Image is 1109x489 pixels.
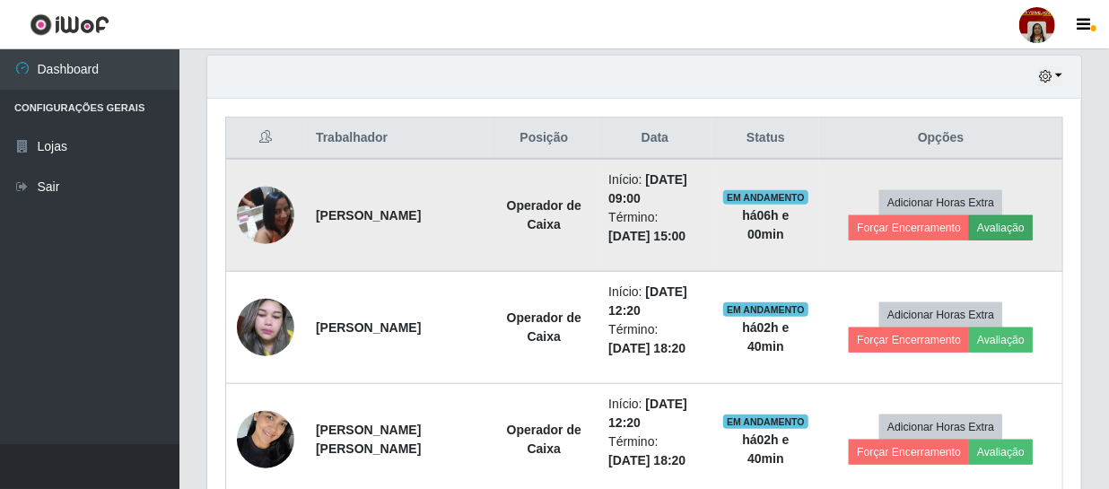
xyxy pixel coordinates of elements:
img: 1716827942776.jpeg [237,177,294,253]
time: [DATE] 15:00 [608,229,685,243]
li: Término: [608,320,701,358]
strong: Operador de Caixa [507,310,581,344]
button: Forçar Encerramento [849,215,969,240]
button: Forçar Encerramento [849,440,969,465]
button: Forçar Encerramento [849,327,969,353]
button: Adicionar Horas Extra [879,190,1002,215]
button: Adicionar Horas Extra [879,302,1002,327]
time: [DATE] 09:00 [608,172,687,205]
th: Posição [490,118,598,160]
time: [DATE] 12:20 [608,397,687,430]
strong: há 02 h e 40 min [742,320,789,354]
th: Trabalhador [305,118,490,160]
strong: [PERSON_NAME] [PERSON_NAME] [316,423,421,456]
img: 1736860936757.jpeg [237,401,294,477]
img: CoreUI Logo [30,13,109,36]
span: EM ANDAMENTO [723,415,808,429]
time: [DATE] 18:20 [608,341,685,355]
button: Avaliação [969,327,1033,353]
time: [DATE] 12:20 [608,284,687,318]
strong: Operador de Caixa [507,198,581,231]
strong: há 06 h e 00 min [742,208,789,241]
th: Status [712,118,820,160]
li: Início: [608,283,701,320]
button: Avaliação [969,440,1033,465]
time: [DATE] 18:20 [608,453,685,467]
button: Avaliação [969,215,1033,240]
li: Início: [608,395,701,432]
li: Início: [608,170,701,208]
li: Término: [608,208,701,246]
span: EM ANDAMENTO [723,302,808,317]
strong: há 02 h e 40 min [742,432,789,466]
th: Opções [819,118,1062,160]
strong: [PERSON_NAME] [316,208,421,223]
button: Adicionar Horas Extra [879,415,1002,440]
strong: [PERSON_NAME] [316,320,421,335]
img: 1634907805222.jpeg [237,290,294,366]
strong: Operador de Caixa [507,423,581,456]
li: Término: [608,432,701,470]
span: EM ANDAMENTO [723,190,808,205]
th: Data [598,118,712,160]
